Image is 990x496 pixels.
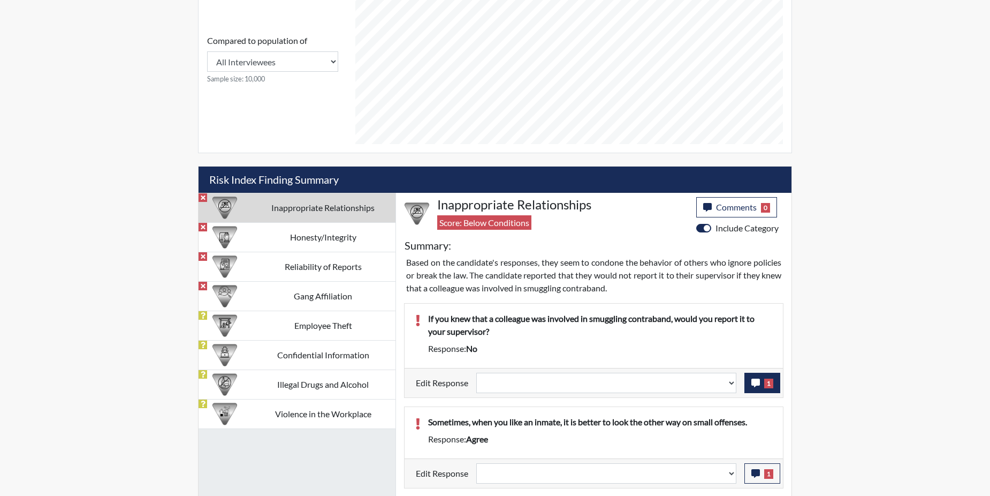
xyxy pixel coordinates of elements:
span: 1 [764,379,773,388]
p: If you knew that a colleague was involved in smuggling contraband, would you report it to your su... [428,312,772,338]
p: Based on the candidate's responses, they seem to condone the behavior of others who ignore polici... [406,256,781,295]
td: Inappropriate Relationships [250,193,395,222]
span: 0 [761,203,770,213]
label: Include Category [715,222,779,235]
img: CATEGORY%20ICON-05.742ef3c8.png [212,343,237,367]
small: Sample size: 10,000 [207,74,338,84]
label: Edit Response [416,373,468,393]
img: CATEGORY%20ICON-07.58b65e52.png [212,313,237,338]
label: Compared to population of [207,34,307,47]
div: Update the test taker's response, the change might impact the score [468,373,744,393]
img: CATEGORY%20ICON-02.2c5dd649.png [212,284,237,309]
img: CATEGORY%20ICON-20.4a32fe39.png [212,254,237,279]
span: agree [466,434,488,444]
img: CATEGORY%20ICON-11.a5f294f4.png [212,225,237,250]
div: Response: [420,342,780,355]
td: Violence in the Workplace [250,399,395,429]
button: 1 [744,463,780,484]
button: Comments0 [696,197,777,217]
td: Confidential Information [250,340,395,370]
td: Reliability of Reports [250,252,395,281]
div: Consistency Score comparison among population [207,34,338,84]
span: no [466,343,477,354]
td: Illegal Drugs and Alcohol [250,370,395,399]
span: 1 [764,469,773,479]
img: CATEGORY%20ICON-26.eccbb84f.png [212,402,237,426]
h4: Inappropriate Relationships [437,197,688,213]
img: CATEGORY%20ICON-14.139f8ef7.png [212,196,237,220]
h5: Summary: [405,239,451,252]
img: CATEGORY%20ICON-14.139f8ef7.png [405,201,429,226]
button: 1 [744,373,780,393]
span: Comments [716,202,757,212]
p: Sometimes, when you like an inmate, it is better to look the other way on small offenses. [428,416,772,429]
div: Update the test taker's response, the change might impact the score [468,463,744,484]
img: CATEGORY%20ICON-12.0f6f1024.png [212,372,237,397]
td: Gang Affiliation [250,281,395,311]
h5: Risk Index Finding Summary [199,167,791,193]
span: Score: Below Conditions [437,215,531,230]
td: Honesty/Integrity [250,222,395,252]
div: Response: [420,433,780,446]
td: Employee Theft [250,311,395,340]
label: Edit Response [416,463,468,484]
